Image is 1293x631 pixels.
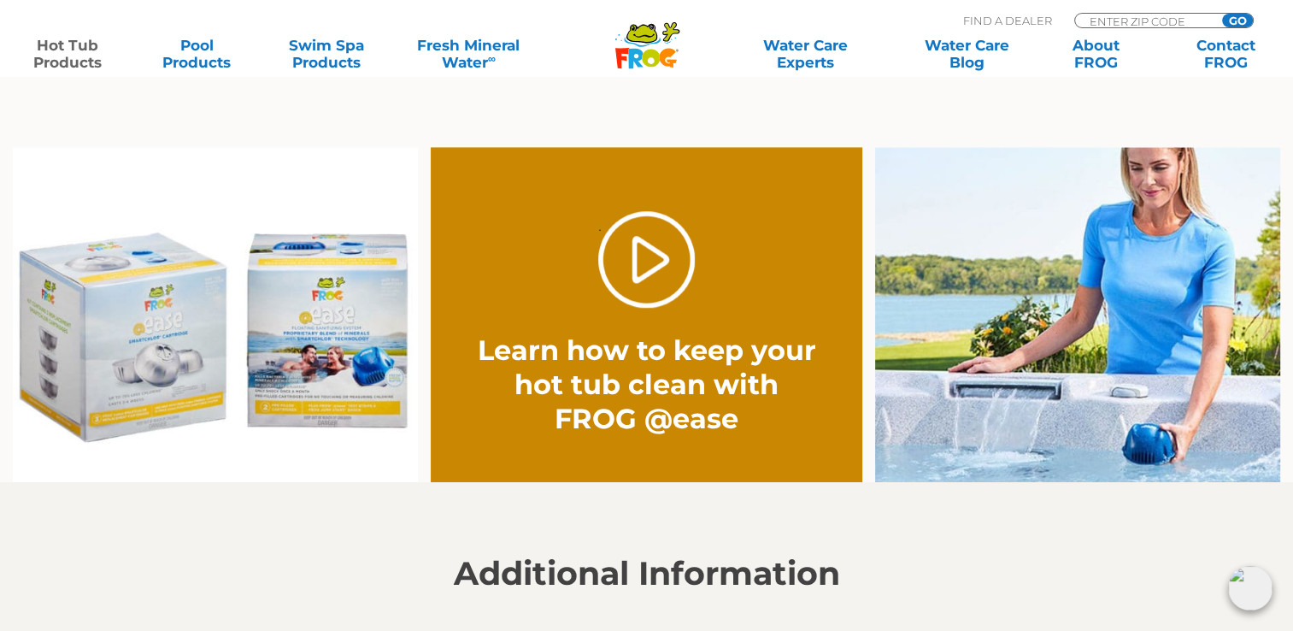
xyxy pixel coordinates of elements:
a: PoolProducts [147,37,248,71]
a: Swim SpaProducts [276,37,377,71]
a: AboutFROG [1046,37,1147,71]
a: Fresh MineralWater∞ [406,37,532,71]
a: ContactFROG [1175,37,1276,71]
sup: ∞ [488,52,496,65]
h2: Learn how to keep your hot tub clean with FROG @ease [474,333,819,436]
a: Water CareExperts [724,37,887,71]
a: Hot TubProducts [17,37,118,71]
img: Ease Packaging [13,147,418,483]
img: fpo-flippin-frog-2 [875,147,1280,483]
input: Zip Code Form [1088,14,1203,28]
a: Play Video [598,211,695,308]
p: Find A Dealer [963,13,1052,28]
img: openIcon [1228,566,1272,610]
input: GO [1222,14,1253,27]
h2: Additional Information [121,555,1173,593]
a: Water CareBlog [916,37,1017,71]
